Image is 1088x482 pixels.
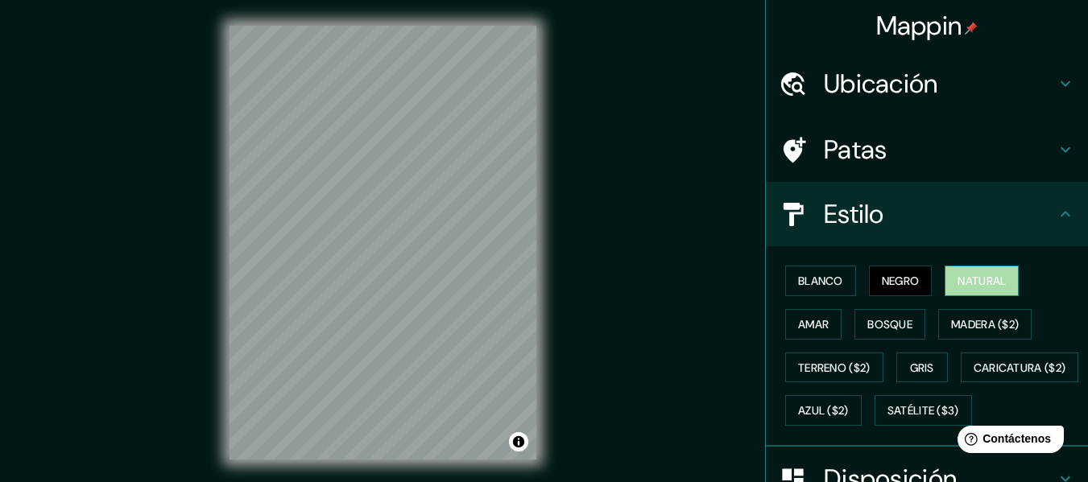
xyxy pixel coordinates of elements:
[785,266,856,296] button: Blanco
[961,352,1079,383] button: Caricatura ($2)
[785,309,842,340] button: Amar
[965,22,978,35] img: pin-icon.png
[798,274,843,288] font: Blanco
[938,309,1032,340] button: Madera ($2)
[798,317,829,332] font: Amar
[951,317,1019,332] font: Madera ($2)
[230,26,536,459] canvas: Mapa
[798,360,871,375] font: Terreno ($2)
[910,360,934,375] font: Gris
[824,197,884,231] font: Estilo
[854,309,925,340] button: Bosque
[882,274,920,288] font: Negro
[509,432,528,451] button: Activar o desactivar atribución
[766,117,1088,182] div: Patas
[824,133,887,167] font: Patas
[824,67,938,101] font: Ubicación
[896,352,948,383] button: Gris
[887,404,959,418] font: Satélite ($3)
[766,182,1088,246] div: Estilo
[945,266,1019,296] button: Natural
[974,360,1066,375] font: Caricatura ($2)
[785,352,883,383] button: Terreno ($2)
[798,404,849,418] font: Azul ($2)
[875,395,972,426] button: Satélite ($3)
[785,395,862,426] button: Azul ($2)
[958,274,1006,288] font: Natural
[869,266,933,296] button: Negro
[766,51,1088,116] div: Ubicación
[876,9,962,43] font: Mappin
[945,419,1070,464] iframe: Lanzador de widgets de ayuda
[867,317,912,332] font: Bosque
